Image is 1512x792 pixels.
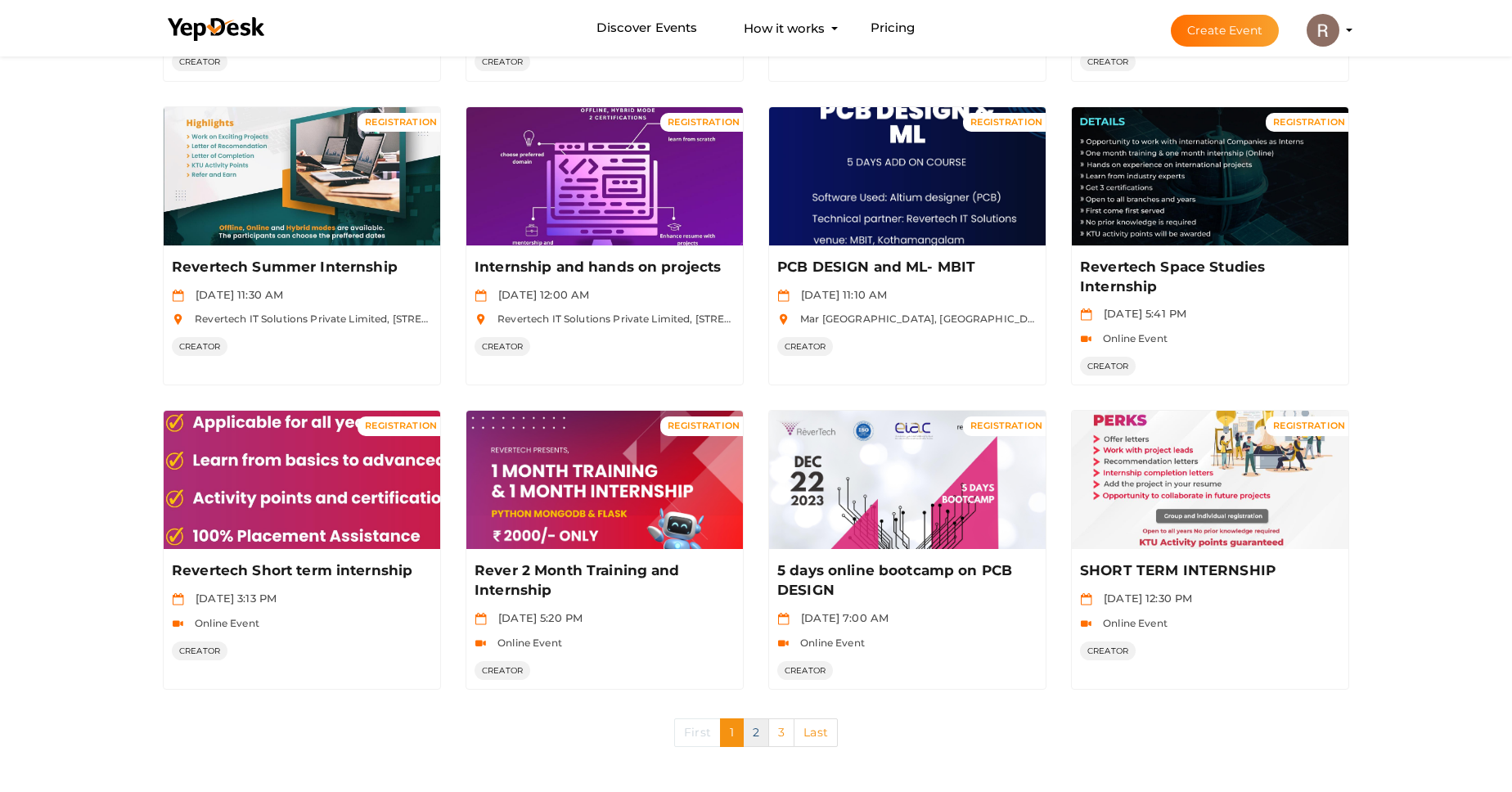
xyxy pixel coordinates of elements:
[777,661,833,680] span: CREATOR
[172,618,184,630] img: video-icon.svg
[792,637,865,649] span: Online Event
[1080,641,1136,660] span: CREATOR
[187,617,259,629] span: Online Event
[475,661,530,680] span: CREATOR
[1095,617,1168,629] span: Online Event
[172,258,427,277] p: Revertech Summer Internship
[792,313,1287,325] span: Mar [GEOGRAPHIC_DATA], [GEOGRAPHIC_DATA], [GEOGRAPHIC_DATA], [GEOGRAPHIC_DATA]
[777,637,790,650] img: video-icon.svg
[1095,332,1168,344] span: Online Event
[1080,308,1092,321] img: calendar.svg
[475,561,730,601] p: Rever 2 Month Training and Internship
[187,288,283,301] span: [DATE] 11:30 AM
[172,290,184,302] img: calendar.svg
[1080,618,1092,630] img: video-icon.svg
[172,337,227,356] span: CREATOR
[1307,14,1339,47] img: ACg8ocK1IXjeUGWyc3PMIVOJUlgCGKZlH2uMoDsdyvXYNjgcwvKtCg=s100
[793,611,889,624] span: [DATE] 7:00 AM
[871,13,916,43] a: Pricing
[187,592,277,605] span: [DATE] 3:13 PM
[1080,561,1335,581] p: SHORT TERM INTERNSHIP
[777,613,790,625] img: calendar.svg
[674,718,721,747] a: First
[490,611,583,624] span: [DATE] 5:20 PM
[172,593,184,605] img: calendar.svg
[172,313,184,326] img: location.svg
[475,52,530,71] span: CREATOR
[475,258,730,277] p: Internship and hands on projects
[172,641,227,660] span: CREATOR
[475,337,530,356] span: CREATOR
[777,313,790,326] img: location.svg
[489,313,796,325] span: Revertech IT Solutions Private Limited, [STREET_ADDRESS]
[475,313,487,326] img: location.svg
[475,290,487,302] img: calendar.svg
[743,718,769,747] a: 2
[777,561,1033,601] p: 5 days online bootcamp on PCB DESIGN
[489,637,562,649] span: Online Event
[777,290,790,302] img: calendar.svg
[777,337,833,356] span: CREATOR
[768,718,794,747] a: 3
[1080,333,1092,345] img: video-icon.svg
[1080,593,1092,605] img: calendar.svg
[187,313,493,325] span: Revertech IT Solutions Private Limited, [STREET_ADDRESS]
[475,637,487,650] img: video-icon.svg
[1080,258,1335,297] p: Revertech Space Studies Internship
[1080,52,1136,71] span: CREATOR
[1080,357,1136,376] span: CREATOR
[1096,592,1192,605] span: [DATE] 12:30 PM
[172,561,427,581] p: Revertech Short term internship
[794,718,838,747] a: Last
[1096,307,1186,320] span: [DATE] 5:41 PM
[490,288,589,301] span: [DATE] 12:00 AM
[475,613,487,625] img: calendar.svg
[739,13,830,43] button: How it works
[1171,15,1279,47] button: Create Event
[793,288,887,301] span: [DATE] 11:10 AM
[777,258,1033,277] p: PCB DESIGN and ML- MBIT
[596,13,697,43] a: Discover Events
[720,718,744,747] a: 1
